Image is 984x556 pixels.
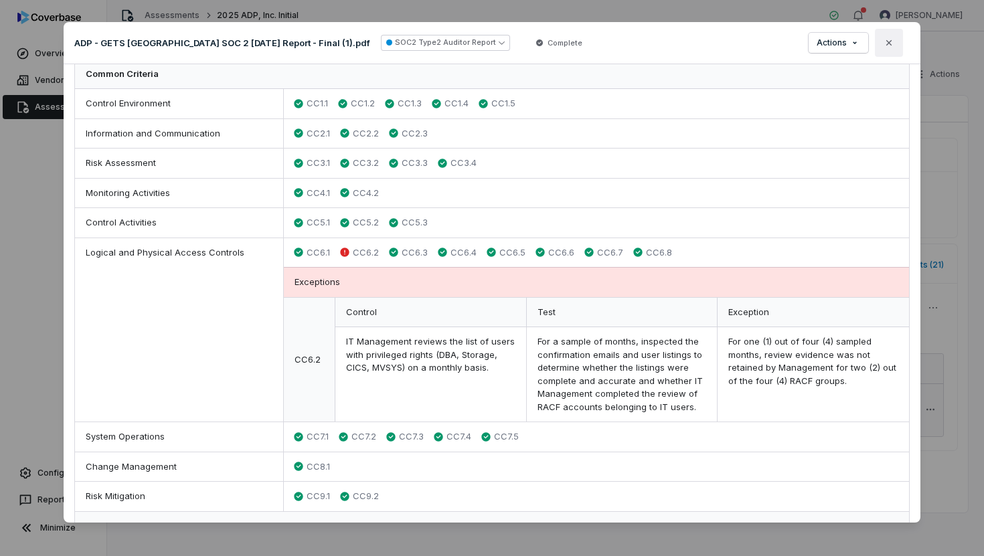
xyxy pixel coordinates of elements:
[307,187,330,200] span: CC4.1
[353,216,379,229] span: CC5.2
[491,97,515,110] span: CC1.5
[381,35,510,51] button: SOC2 Type2 Auditor Report
[307,97,328,110] span: CC1.1
[75,482,284,511] div: Risk Mitigation
[718,298,909,328] div: Exception
[499,246,525,260] span: CC6.5
[817,37,847,48] span: Actions
[307,490,330,503] span: CC9.1
[402,157,428,170] span: CC3.3
[809,33,868,53] button: Actions
[399,430,424,444] span: CC7.3
[75,422,284,452] div: System Operations
[718,327,909,422] div: For one (1) out of four (4) sampled months, review evidence was not retained by Management for tw...
[450,157,477,170] span: CC3.4
[548,246,574,260] span: CC6.6
[75,238,284,422] div: Logical and Physical Access Controls
[646,246,672,260] span: CC6.8
[75,89,284,118] div: Control Environment
[548,37,582,48] span: Complete
[444,97,469,110] span: CC1.4
[307,430,329,444] span: CC7.1
[527,327,718,422] div: For a sample of months, inspected the confirmation emails and user listings to determine whether ...
[351,430,376,444] span: CC7.2
[494,430,519,444] span: CC7.5
[402,127,428,141] span: CC2.3
[307,460,330,474] span: CC8.1
[75,60,909,90] div: Common Criteria
[75,149,284,178] div: Risk Assessment
[450,246,477,260] span: CC6.4
[335,327,527,422] div: IT Management reviews the list of users with privileged rights (DBA, Storage, CICS, MVSYS) on a m...
[353,246,379,260] span: CC6.2
[351,97,375,110] span: CC1.2
[527,298,718,328] div: Test
[353,127,379,141] span: CC2.2
[446,430,471,444] span: CC7.4
[307,127,330,141] span: CC2.1
[75,208,284,238] div: Control Activities
[353,187,379,200] span: CC4.2
[307,157,330,170] span: CC3.1
[402,246,428,260] span: CC6.3
[353,490,379,503] span: CC9.2
[284,298,336,422] div: CC6.2
[75,119,284,149] div: Information and Communication
[75,512,909,542] div: Additional Criteria
[284,267,910,297] div: Exceptions
[307,216,330,229] span: CC5.1
[74,37,370,49] p: ADP - GETS [GEOGRAPHIC_DATA] SOC 2 [DATE] Report - Final (1).pdf
[398,97,422,110] span: CC1.3
[597,246,623,260] span: CC6.7
[402,216,428,229] span: CC5.3
[75,452,284,482] div: Change Management
[307,246,330,260] span: CC6.1
[335,298,527,328] div: Control
[353,157,379,170] span: CC3.2
[75,179,284,208] div: Monitoring Activities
